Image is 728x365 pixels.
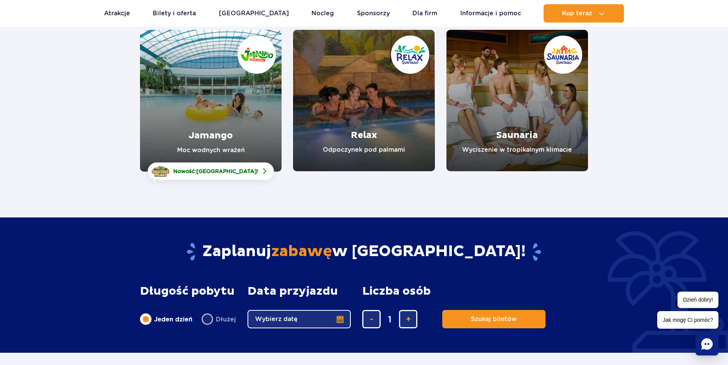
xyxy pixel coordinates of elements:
[362,310,381,328] button: usuń bilet
[173,167,258,175] span: Nowość: !
[460,4,521,23] a: Informacje i pomoc
[399,310,417,328] button: dodaj bilet
[471,316,517,323] span: Szukaj biletów
[657,311,718,329] span: Jak mogę Ci pomóc?
[248,285,338,298] span: Data przyjazdu
[140,285,588,328] form: Planowanie wizyty w Park of Poland
[148,162,274,180] a: Nowość:[GEOGRAPHIC_DATA]!
[196,168,257,174] span: [GEOGRAPHIC_DATA]
[544,4,624,23] button: Kup teraz
[412,4,437,23] a: Dla firm
[104,4,130,23] a: Atrakcje
[140,242,588,262] h2: Zaplanuj w [GEOGRAPHIC_DATA]!
[140,311,192,327] label: Jeden dzień
[311,4,334,23] a: Nocleg
[219,4,289,23] a: [GEOGRAPHIC_DATA]
[381,310,399,328] input: liczba biletów
[140,285,235,298] span: Długość pobytu
[442,310,546,328] button: Szukaj biletów
[562,10,592,17] span: Kup teraz
[153,4,196,23] a: Bilety i oferta
[695,333,718,355] div: Chat
[678,292,718,308] span: Dzień dobry!
[446,30,588,171] a: Saunaria
[362,285,431,298] span: Liczba osób
[293,30,435,171] a: Relax
[202,311,236,327] label: Dłużej
[271,242,332,261] span: zabawę
[357,4,390,23] a: Sponsorzy
[248,310,351,328] button: Wybierz datę
[140,30,282,172] a: Jamango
